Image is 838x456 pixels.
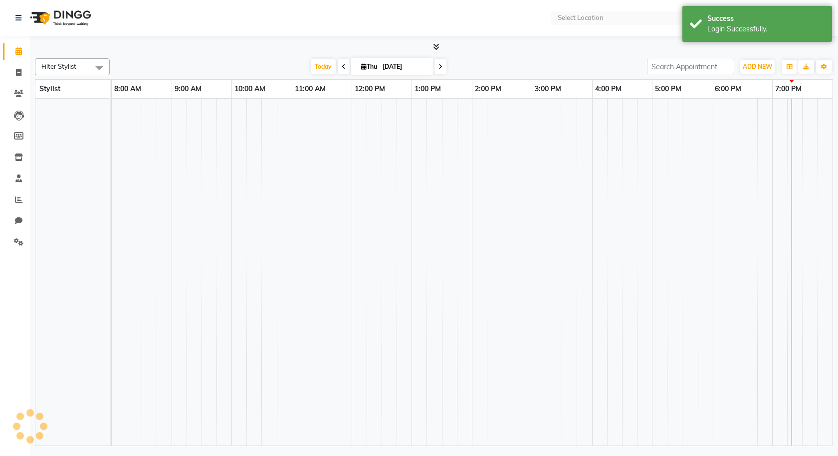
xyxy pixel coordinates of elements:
[41,62,76,70] span: Filter Stylist
[112,82,144,96] a: 8:00 AM
[172,82,204,96] a: 9:00 AM
[532,82,564,96] a: 3:00 PM
[352,82,388,96] a: 12:00 PM
[472,82,504,96] a: 2:00 PM
[232,82,268,96] a: 10:00 AM
[743,63,772,70] span: ADD NEW
[359,63,380,70] span: Thu
[593,82,624,96] a: 4:00 PM
[740,60,775,74] button: ADD NEW
[707,13,825,24] div: Success
[292,82,328,96] a: 11:00 AM
[707,24,825,34] div: Login Successfully.
[25,4,94,32] img: logo
[558,13,604,23] div: Select Location
[39,84,60,93] span: Stylist
[647,59,734,74] input: Search Appointment
[712,82,744,96] a: 6:00 PM
[412,82,443,96] a: 1:00 PM
[773,82,804,96] a: 7:00 PM
[652,82,684,96] a: 5:00 PM
[380,59,429,74] input: 2025-09-04
[311,59,336,74] span: Today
